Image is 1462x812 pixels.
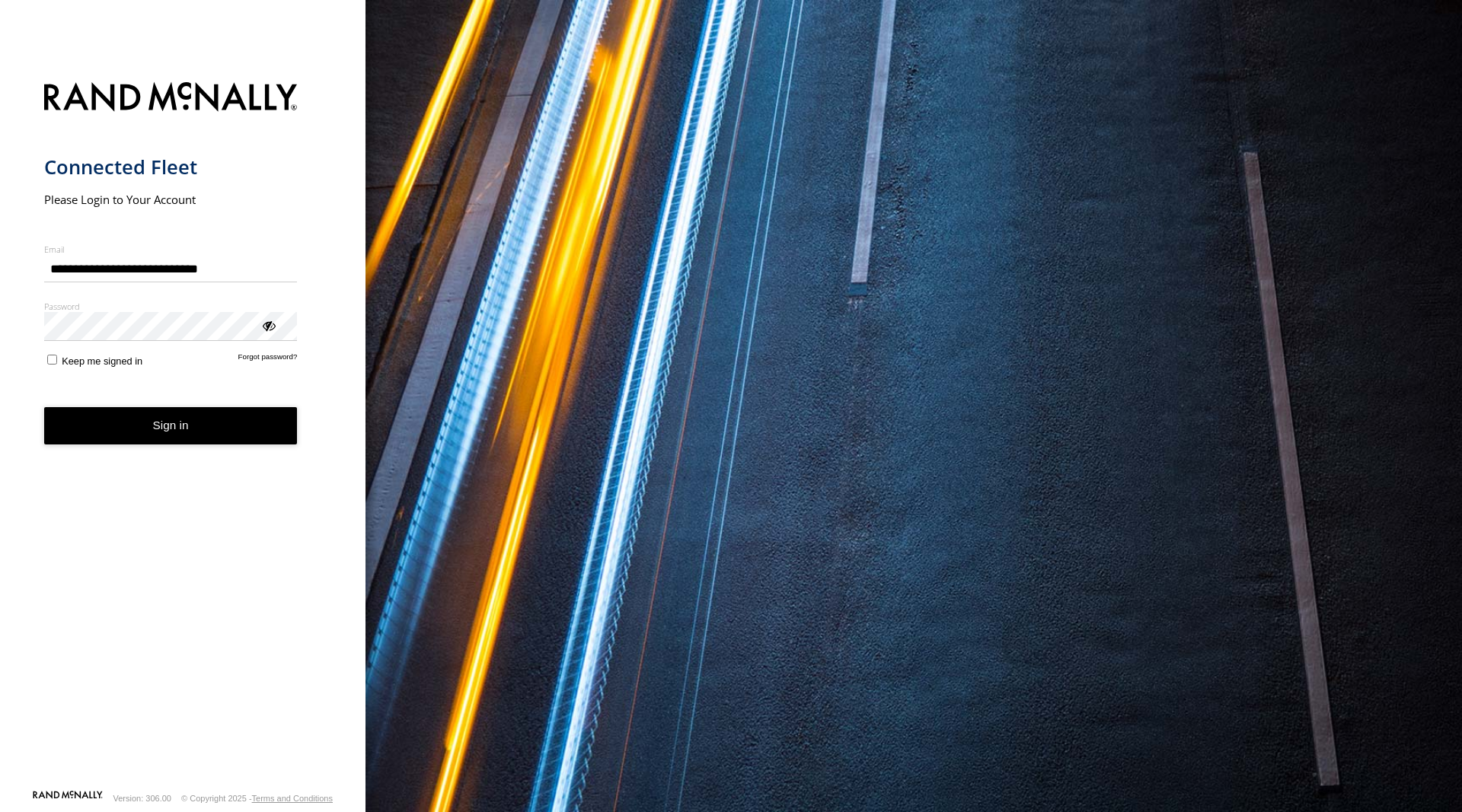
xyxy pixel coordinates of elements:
[113,794,171,803] div: Version: 306.00
[44,192,298,207] h2: Please Login to Your Account
[44,73,322,789] form: main
[62,355,142,367] span: Keep me signed in
[252,794,333,803] a: Terms and Conditions
[181,794,333,803] div: © Copyright 2025 -
[47,355,57,365] input: Keep me signed in
[44,301,298,312] label: Password
[44,154,298,180] h1: Connected Fleet
[44,79,298,118] img: Rand McNally
[238,352,298,367] a: Forgot password?
[44,407,298,444] button: Sign in
[33,791,103,806] a: Visit our Website
[44,244,298,255] label: Email
[260,317,276,333] div: ViewPassword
